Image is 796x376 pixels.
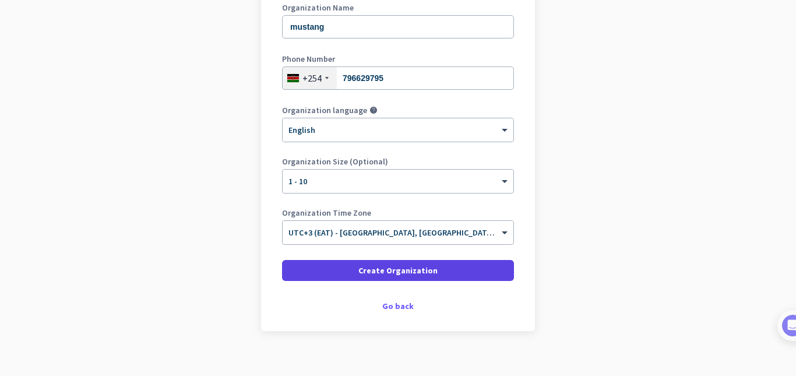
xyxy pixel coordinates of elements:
i: help [369,106,378,114]
input: 20 2012345 [282,66,514,90]
label: Organization Time Zone [282,209,514,217]
label: Phone Number [282,55,514,63]
span: Create Organization [358,265,438,276]
div: +254 [302,72,322,84]
label: Organization Size (Optional) [282,157,514,166]
button: Create Organization [282,260,514,281]
label: Organization language [282,106,367,114]
input: What is the name of your organization? [282,15,514,38]
div: Go back [282,302,514,310]
label: Organization Name [282,3,514,12]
